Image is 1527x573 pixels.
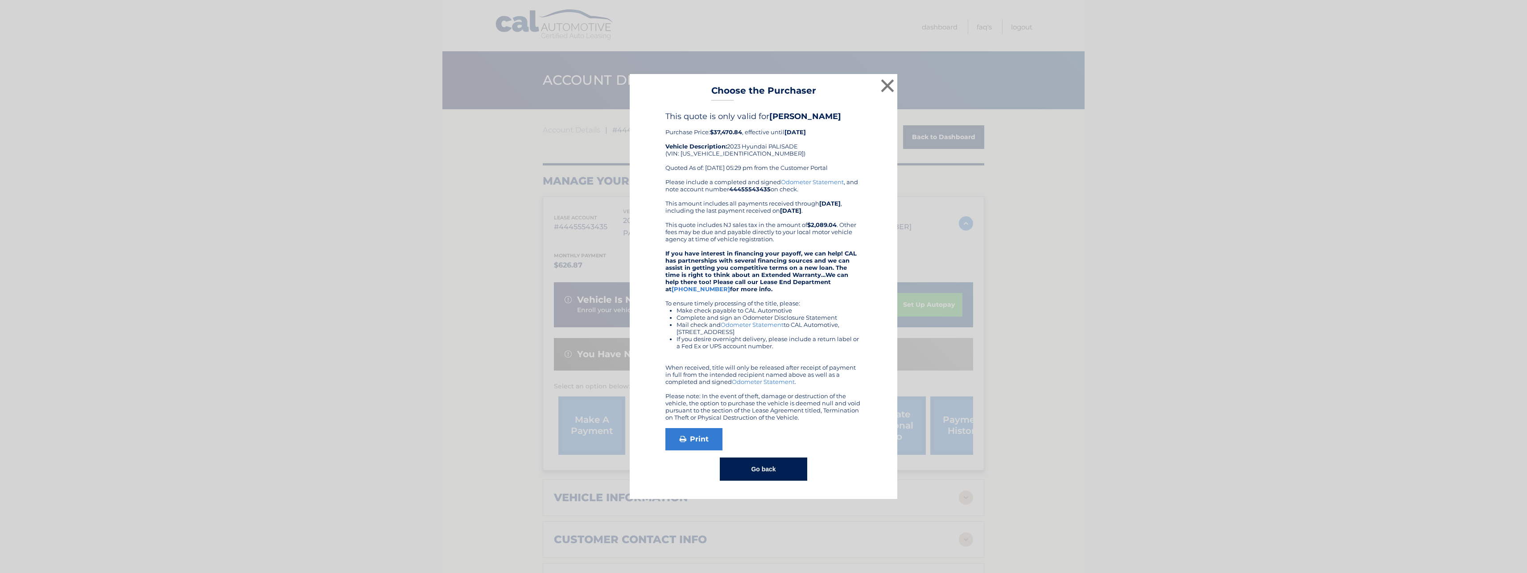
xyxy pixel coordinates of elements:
[665,111,862,121] h4: This quote is only valid for
[784,128,806,136] b: [DATE]
[780,207,801,214] b: [DATE]
[665,111,862,178] div: Purchase Price: , effective until 2023 Hyundai PALISADE (VIN: [US_VEHICLE_IDENTIFICATION_NUMBER])...
[677,314,862,321] li: Complete and sign an Odometer Disclosure Statement
[677,335,862,350] li: If you desire overnight delivery, please include a return label or a Fed Ex or UPS account number.
[819,200,841,207] b: [DATE]
[710,128,742,136] b: $37,470.84
[711,85,816,101] h3: Choose the Purchaser
[665,428,722,450] a: Print
[781,178,844,186] a: Odometer Statement
[769,111,841,121] b: [PERSON_NAME]
[729,186,771,193] b: 44455543435
[732,378,795,385] a: Odometer Statement
[721,321,784,328] a: Odometer Statement
[677,307,862,314] li: Make check payable to CAL Automotive
[720,458,807,481] button: Go back
[665,250,857,293] strong: If you have interest in financing your payoff, we can help! CAL has partnerships with several fin...
[807,221,837,228] b: $2,089.04
[879,77,896,95] button: ×
[672,285,730,293] a: [PHONE_NUMBER]
[677,321,862,335] li: Mail check and to CAL Automotive, [STREET_ADDRESS]
[665,143,727,150] strong: Vehicle Description:
[665,178,862,421] div: Please include a completed and signed , and note account number on check. This amount includes al...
